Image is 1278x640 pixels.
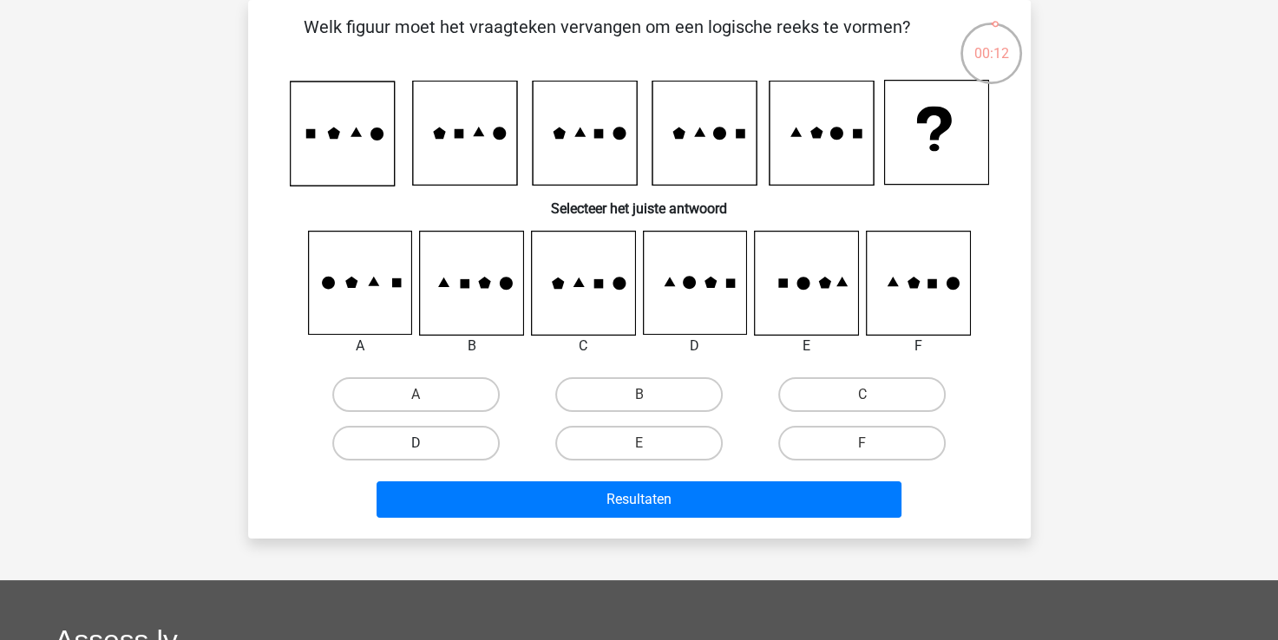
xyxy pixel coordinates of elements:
[853,336,984,356] div: F
[778,377,946,412] label: C
[741,336,872,356] div: E
[332,426,500,460] label: D
[555,426,723,460] label: E
[555,377,723,412] label: B
[518,336,649,356] div: C
[377,481,901,518] button: Resultaten
[332,377,500,412] label: A
[778,426,946,460] label: F
[406,336,537,356] div: B
[276,14,938,66] p: Welk figuur moet het vraagteken vervangen om een logische reeks te vormen?
[959,21,1024,64] div: 00:12
[295,336,426,356] div: A
[630,336,761,356] div: D
[276,186,1003,217] h6: Selecteer het juiste antwoord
